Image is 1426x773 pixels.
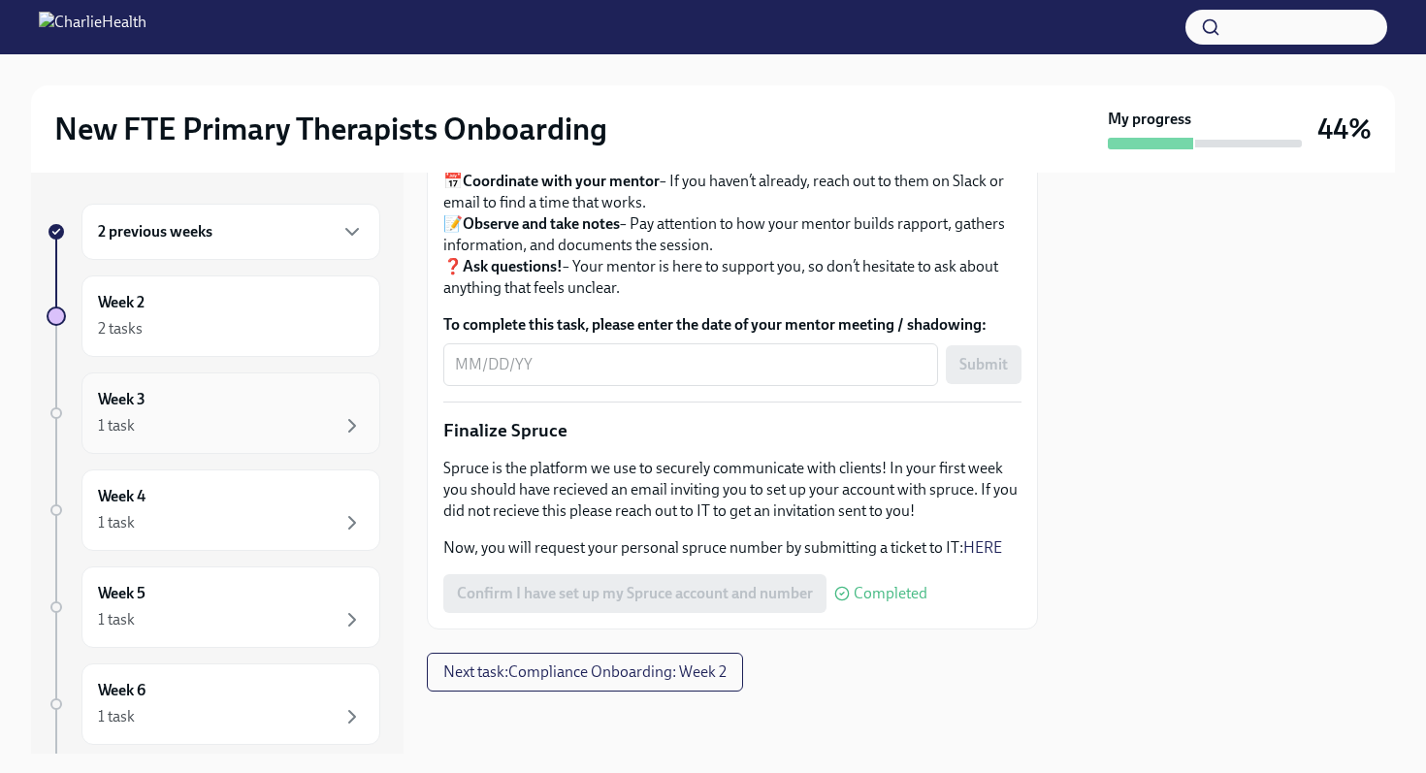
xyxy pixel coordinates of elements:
[443,537,1021,559] p: Now, you will request your personal spruce number by submitting a ticket to IT:
[39,12,146,43] img: CharlieHealth
[98,512,135,533] div: 1 task
[98,415,135,436] div: 1 task
[98,706,135,727] div: 1 task
[98,292,145,313] h6: Week 2
[98,221,212,242] h6: 2 previous weeks
[47,469,380,551] a: Week 41 task
[47,566,380,648] a: Week 51 task
[98,318,143,339] div: 2 tasks
[443,418,1021,443] p: Finalize Spruce
[47,663,380,745] a: Week 61 task
[963,538,1002,557] a: HERE
[443,458,1021,522] p: Spruce is the platform we use to securely communicate with clients! In your first week you should...
[427,653,743,692] button: Next task:Compliance Onboarding: Week 2
[98,486,146,507] h6: Week 4
[854,586,927,601] span: Completed
[1317,112,1372,146] h3: 44%
[47,275,380,357] a: Week 22 tasks
[443,314,1021,336] label: To complete this task, please enter the date of your mentor meeting / shadowing:
[98,583,146,604] h6: Week 5
[54,110,607,148] h2: New FTE Primary Therapists Onboarding
[463,257,563,275] strong: Ask questions!
[443,662,727,682] span: Next task : Compliance Onboarding: Week 2
[47,372,380,454] a: Week 31 task
[463,214,620,233] strong: Observe and take notes
[443,149,1021,299] p: 📅 – If you haven’t already, reach out to them on Slack or email to find a time that works. 📝 – Pa...
[98,609,135,630] div: 1 task
[98,389,146,410] h6: Week 3
[1108,109,1191,130] strong: My progress
[463,172,660,190] strong: Coordinate with your mentor
[81,204,380,260] div: 2 previous weeks
[98,680,146,701] h6: Week 6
